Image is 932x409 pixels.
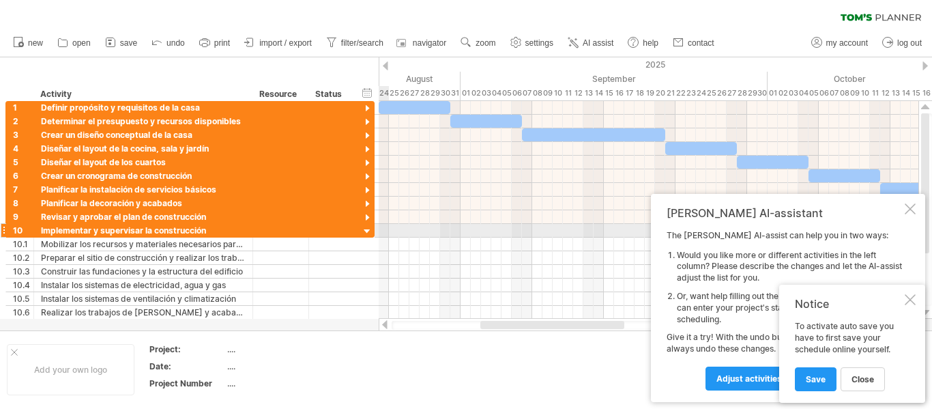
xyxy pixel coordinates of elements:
[41,279,246,292] div: Instalar los sistemas de electricidad, agua y gas
[149,378,224,389] div: Project Number
[120,38,137,48] span: save
[41,197,246,210] div: Planificar la decoración y acabados
[13,306,33,319] div: 10.6
[667,230,902,390] div: The [PERSON_NAME] AI-assist can help you in two ways: Give it a try! With the undo button in the ...
[471,86,481,100] div: Tuesday, 2 September 2025
[13,169,33,182] div: 6
[870,86,880,100] div: Saturday, 11 October 2025
[795,297,902,311] div: Notice
[41,306,246,319] div: Realizar los trabajos de [PERSON_NAME] y acabados
[677,291,902,325] li: Or, want help filling out the planning automatically? You can enter your project's start & end da...
[214,38,230,48] span: print
[13,292,33,305] div: 10.5
[41,210,246,223] div: Revisar y aprobar el plan de construcción
[686,86,696,100] div: Tuesday, 23 September 2025
[829,86,839,100] div: Tuesday, 7 October 2025
[542,86,553,100] div: Tuesday, 9 September 2025
[196,34,234,52] a: print
[643,38,658,48] span: help
[481,86,491,100] div: Wednesday, 3 September 2025
[879,34,926,52] a: log out
[41,292,246,305] div: Instalar los sistemas de ventilación y climatización
[705,367,793,391] a: Adjust activities
[677,250,902,284] li: Would you like more or different activities in the left column? Please describe the changes and l...
[41,169,246,182] div: Crear un cronograma de construcción
[795,321,902,390] div: To activate auto save you have to first save your schedule online yourself.
[379,86,389,100] div: Sunday, 24 August 2025
[880,86,890,100] div: Sunday, 12 October 2025
[795,367,836,391] a: Save
[826,38,868,48] span: my account
[757,86,768,100] div: Tuesday, 30 September 2025
[563,86,573,100] div: Thursday, 11 September 2025
[457,34,499,52] a: zoom
[665,86,675,100] div: Sunday, 21 September 2025
[614,86,624,100] div: Tuesday, 16 September 2025
[706,86,716,100] div: Thursday, 25 September 2025
[798,86,809,100] div: Saturday, 4 October 2025
[532,86,542,100] div: Monday, 8 September 2025
[624,86,635,100] div: Wednesday, 17 September 2025
[564,34,617,52] a: AI assist
[921,86,931,100] div: Thursday, 16 October 2025
[501,86,512,100] div: Friday, 5 September 2025
[227,378,342,389] div: ....
[860,86,870,100] div: Friday, 10 October 2025
[624,34,662,52] a: help
[7,344,134,395] div: Add your own logo
[583,38,613,48] span: AI assist
[13,210,33,223] div: 9
[841,367,885,391] a: close
[13,183,33,196] div: 7
[315,87,345,101] div: Status
[13,142,33,155] div: 4
[583,86,594,100] div: Saturday, 13 September 2025
[522,86,532,100] div: Sunday, 7 September 2025
[28,38,43,48] span: new
[890,86,901,100] div: Monday, 13 October 2025
[461,86,471,100] div: Monday, 1 September 2025
[389,86,399,100] div: Monday, 25 August 2025
[41,115,246,128] div: Determinar el presupuesto y recursos disponibles
[669,34,718,52] a: contact
[645,86,655,100] div: Friday, 19 September 2025
[148,34,189,52] a: undo
[13,115,33,128] div: 2
[13,251,33,264] div: 10.2
[166,38,185,48] span: undo
[241,34,316,52] a: import / export
[10,34,47,52] a: new
[806,374,826,384] span: Save
[259,87,301,101] div: Resource
[149,343,224,355] div: Project:
[394,34,450,52] a: navigator
[41,101,246,114] div: Definir propósito y requisitos de la casa
[149,361,224,372] div: Date:
[41,238,246,251] div: Mobilizar los recursos y materiales necesarios para la construcción
[409,86,420,100] div: Wednesday, 27 August 2025
[716,86,727,100] div: Friday, 26 September 2025
[635,86,645,100] div: Thursday, 18 September 2025
[788,86,798,100] div: Friday, 3 October 2025
[553,86,563,100] div: Wednesday, 10 September 2025
[13,156,33,169] div: 5
[41,265,246,278] div: Construir las fundaciones y la estructura del edificio
[41,142,246,155] div: Diseñar el layout de la cocina, sala y jardín
[420,86,430,100] div: Thursday, 28 August 2025
[911,86,921,100] div: Wednesday, 15 October 2025
[341,38,383,48] span: filter/search
[476,38,495,48] span: zoom
[808,34,872,52] a: my account
[13,279,33,292] div: 10.4
[851,374,874,384] span: close
[512,86,522,100] div: Saturday, 6 September 2025
[897,38,922,48] span: log out
[13,265,33,278] div: 10.3
[696,86,706,100] div: Wednesday, 24 September 2025
[13,238,33,251] div: 10.1
[819,86,829,100] div: Monday, 6 October 2025
[430,86,440,100] div: Friday, 29 August 2025
[716,373,782,384] span: Adjust activities
[573,86,583,100] div: Friday, 12 September 2025
[525,38,553,48] span: settings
